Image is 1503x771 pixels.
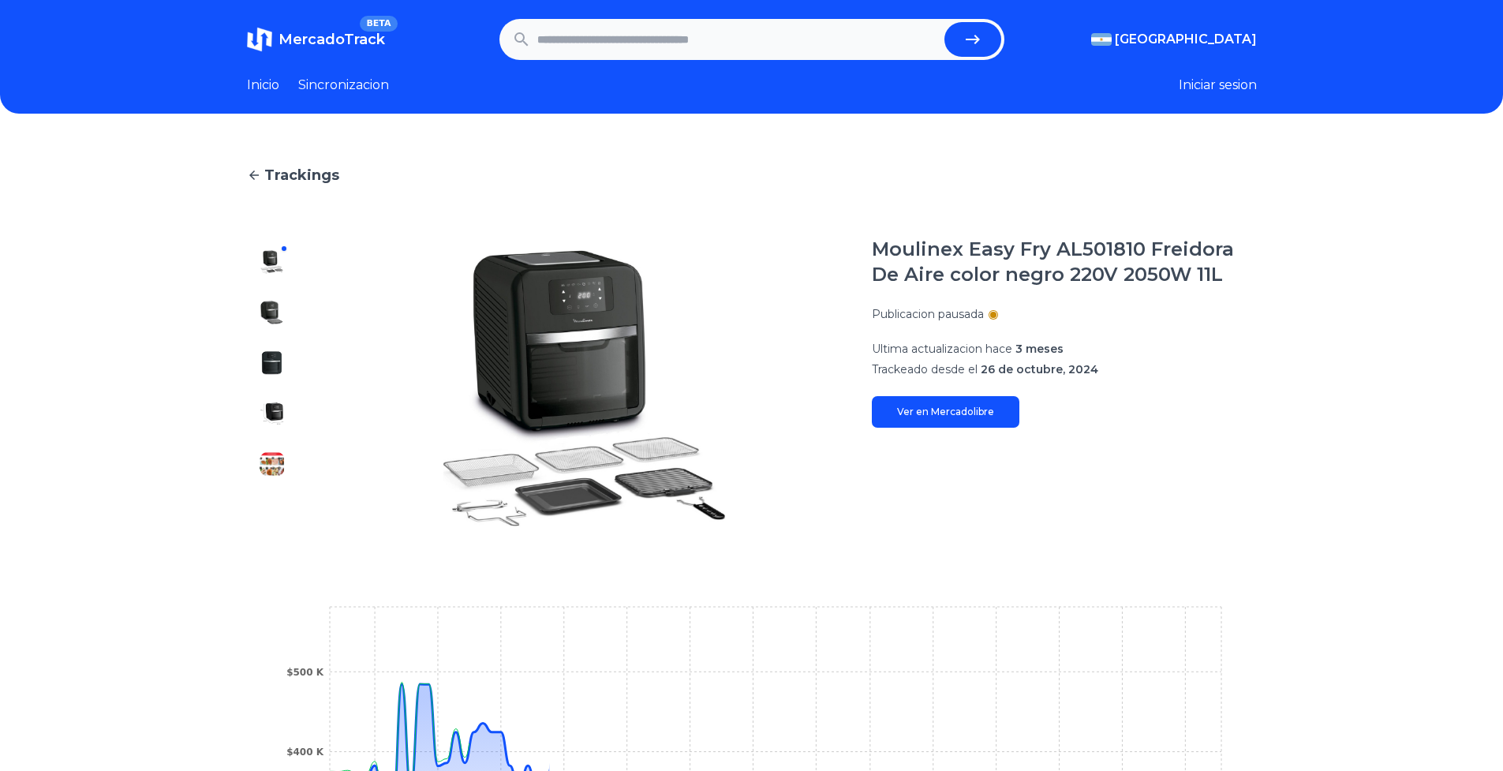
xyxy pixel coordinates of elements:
[260,249,285,275] img: Moulinex Easy Fry AL501810 Freidora De Aire color negro 220V 2050W 11L
[1115,30,1257,49] span: [GEOGRAPHIC_DATA]
[260,300,285,325] img: Moulinex Easy Fry AL501810 Freidora De Aire color negro 220V 2050W 11L
[1179,76,1257,95] button: Iniciar sesion
[247,164,1257,186] a: Trackings
[298,76,389,95] a: Sincronizacion
[260,350,285,376] img: Moulinex Easy Fry AL501810 Freidora De Aire color negro 220V 2050W 11L
[872,342,1012,356] span: Ultima actualizacion hace
[872,306,984,322] p: Publicacion pausada
[286,747,324,758] tspan: $400 K
[872,237,1257,287] h1: Moulinex Easy Fry AL501810 Freidora De Aire color negro 220V 2050W 11L
[286,667,324,678] tspan: $500 K
[360,16,397,32] span: BETA
[260,502,285,527] img: Moulinex Easy Fry AL501810 Freidora De Aire color negro 220V 2050W 11L
[247,27,272,52] img: MercadoTrack
[260,401,285,426] img: Moulinex Easy Fry AL501810 Freidora De Aire color negro 220V 2050W 11L
[264,164,339,186] span: Trackings
[1015,342,1064,356] span: 3 meses
[260,451,285,477] img: Moulinex Easy Fry AL501810 Freidora De Aire color negro 220V 2050W 11L
[247,27,385,52] a: MercadoTrackBETA
[981,362,1098,376] span: 26 de octubre, 2024
[1091,33,1112,46] img: Argentina
[279,31,385,48] span: MercadoTrack
[872,362,978,376] span: Trackeado desde el
[872,396,1019,428] a: Ver en Mercadolibre
[247,76,279,95] a: Inicio
[1091,30,1257,49] button: [GEOGRAPHIC_DATA]
[329,237,840,540] img: Moulinex Easy Fry AL501810 Freidora De Aire color negro 220V 2050W 11L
